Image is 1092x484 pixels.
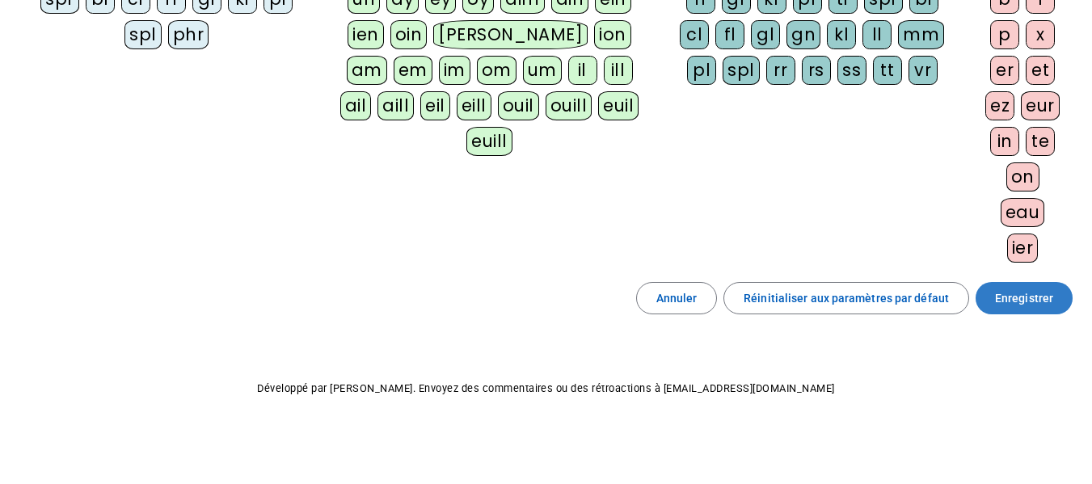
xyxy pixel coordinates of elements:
[477,56,516,85] div: om
[715,20,744,49] div: fl
[898,20,944,49] div: mm
[466,127,512,156] div: euill
[680,20,709,49] div: cl
[1026,127,1055,156] div: te
[723,282,969,314] button: Réinitialiser aux paramètres par défaut
[976,282,1073,314] button: Enregistrer
[985,91,1014,120] div: ez
[873,56,902,85] div: tt
[394,56,432,85] div: em
[1026,56,1055,85] div: et
[723,56,760,85] div: spl
[523,56,562,85] div: um
[457,91,491,120] div: eill
[546,91,592,120] div: ouill
[347,56,387,85] div: am
[751,20,780,49] div: gl
[420,91,450,120] div: eil
[687,56,716,85] div: pl
[744,288,949,308] span: Réinitialiser aux paramètres par défaut
[498,91,539,120] div: ouil
[862,20,892,49] div: ll
[827,20,856,49] div: kl
[568,56,597,85] div: il
[766,56,795,85] div: rr
[990,56,1019,85] div: er
[377,91,414,120] div: aill
[433,20,588,49] div: [PERSON_NAME]
[340,91,372,120] div: ail
[802,56,831,85] div: rs
[13,379,1079,398] p: Développé par [PERSON_NAME]. Envoyez des commentaires ou des rétroactions à [EMAIL_ADDRESS][DOMAI...
[390,20,428,49] div: oin
[656,288,698,308] span: Annuler
[604,56,633,85] div: ill
[598,91,639,120] div: euil
[124,20,162,49] div: spl
[439,56,470,85] div: im
[990,20,1019,49] div: p
[168,20,209,49] div: phr
[995,288,1053,308] span: Enregistrer
[837,56,866,85] div: ss
[636,282,718,314] button: Annuler
[1006,162,1039,191] div: on
[1021,91,1060,120] div: eur
[594,20,631,49] div: ion
[1026,20,1055,49] div: x
[348,20,384,49] div: ien
[909,56,938,85] div: vr
[786,20,820,49] div: gn
[990,127,1019,156] div: in
[1007,234,1039,263] div: ier
[1001,198,1045,227] div: eau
